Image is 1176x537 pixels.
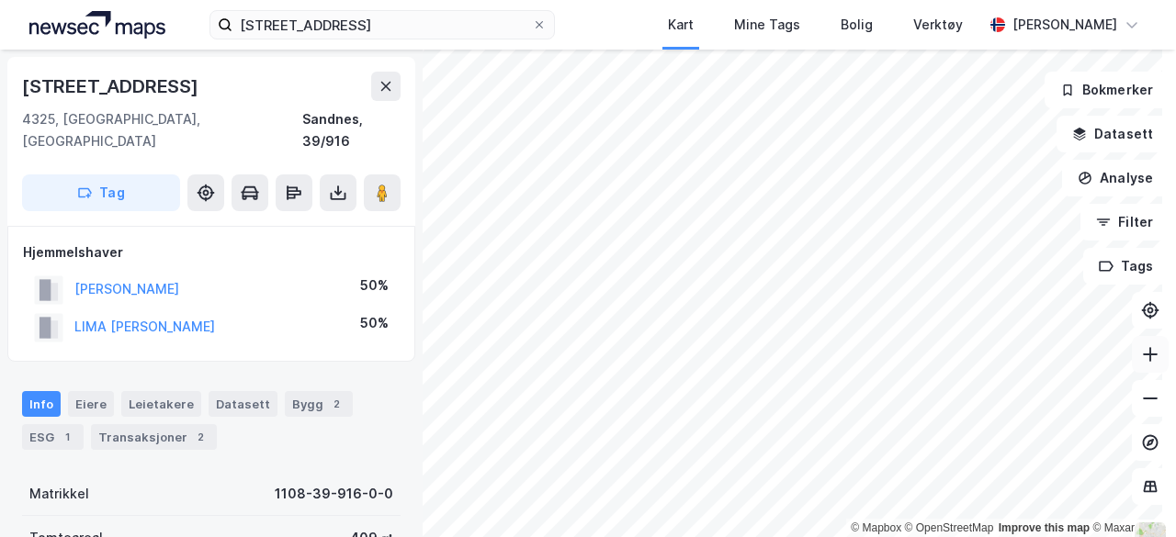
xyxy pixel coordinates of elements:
[23,241,400,263] div: Hjemmelshaver
[851,521,901,534] a: Mapbox
[1057,116,1169,152] button: Datasett
[191,428,209,446] div: 2
[285,391,353,417] div: Bygg
[999,521,1090,534] a: Improve this map
[668,14,694,36] div: Kart
[913,14,963,36] div: Verktøy
[360,274,389,296] div: 50%
[29,483,89,505] div: Matrikkel
[327,395,345,413] div: 2
[209,391,277,417] div: Datasett
[734,14,800,36] div: Mine Tags
[1083,248,1169,285] button: Tags
[841,14,873,36] div: Bolig
[22,424,84,450] div: ESG
[302,108,401,152] div: Sandnes, 39/916
[1084,449,1176,537] iframe: Chat Widget
[22,174,180,211] button: Tag
[275,483,393,505] div: 1108-39-916-0-0
[1045,72,1169,108] button: Bokmerker
[68,391,114,417] div: Eiere
[1012,14,1117,36] div: [PERSON_NAME]
[29,11,165,39] img: logo.a4113a55bc3d86da70a041830d287a7e.svg
[22,108,302,152] div: 4325, [GEOGRAPHIC_DATA], [GEOGRAPHIC_DATA]
[1084,449,1176,537] div: Kontrollprogram for chat
[905,521,994,534] a: OpenStreetMap
[1062,160,1169,196] button: Analyse
[91,424,217,450] div: Transaksjoner
[22,391,61,417] div: Info
[232,11,532,39] input: Søk på adresse, matrikkel, gårdeiere, leietakere eller personer
[58,428,76,446] div: 1
[121,391,201,417] div: Leietakere
[22,72,202,101] div: [STREET_ADDRESS]
[1080,204,1169,241] button: Filter
[360,312,389,334] div: 50%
